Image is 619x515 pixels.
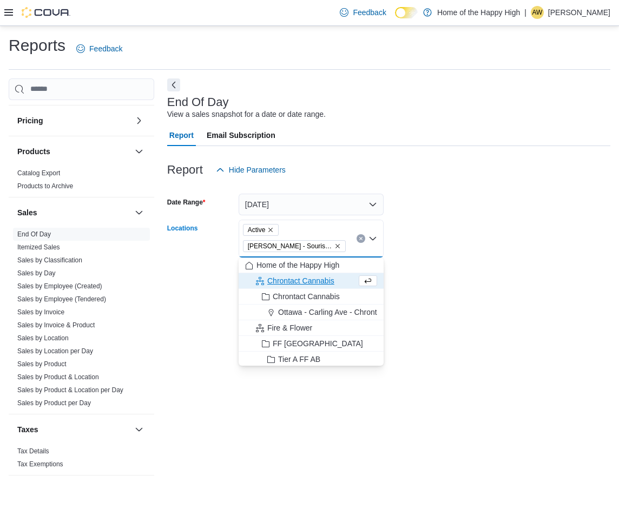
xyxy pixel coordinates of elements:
[248,241,332,252] span: [PERSON_NAME] - Souris Avenue - Fire & Flower
[239,305,384,320] button: Ottawa - Carling Ave - Chrontact Cannabis
[548,6,610,19] p: [PERSON_NAME]
[524,6,526,19] p: |
[17,243,60,251] a: Itemized Sales
[17,347,93,355] a: Sales by Location per Day
[167,109,326,120] div: View a sales snapshot for a date or date range.
[273,291,340,302] span: Chrontact Cannabis
[167,163,203,176] h3: Report
[17,308,64,316] span: Sales by Invoice
[17,321,95,329] a: Sales by Invoice & Product
[353,7,386,18] span: Feedback
[9,445,154,475] div: Taxes
[17,282,102,290] span: Sales by Employee (Created)
[169,124,194,146] span: Report
[89,43,122,54] span: Feedback
[17,321,95,329] span: Sales by Invoice & Product
[17,182,73,190] span: Products to Archive
[17,230,51,239] span: End Of Day
[72,38,127,60] a: Feedback
[229,164,286,175] span: Hide Parameters
[133,114,146,127] button: Pricing
[133,423,146,436] button: Taxes
[395,18,396,19] span: Dark Mode
[17,182,73,190] a: Products to Archive
[17,373,99,381] span: Sales by Product & Location
[239,336,384,352] button: FF [GEOGRAPHIC_DATA]
[17,230,51,238] a: End Of Day
[17,386,123,394] a: Sales by Product & Location per Day
[9,167,154,197] div: Products
[167,198,206,207] label: Date Range
[335,2,390,23] a: Feedback
[17,169,60,177] a: Catalog Export
[256,260,339,270] span: Home of the Happy High
[17,146,50,157] h3: Products
[133,206,146,219] button: Sales
[17,115,43,126] h3: Pricing
[17,146,130,157] button: Products
[17,386,123,394] span: Sales by Product & Location per Day
[17,360,67,368] span: Sales by Product
[17,334,69,342] a: Sales by Location
[207,124,275,146] span: Email Subscription
[17,207,37,218] h3: Sales
[357,234,365,243] button: Clear input
[17,447,49,455] a: Tax Details
[17,373,99,381] a: Sales by Product & Location
[167,78,180,91] button: Next
[17,115,130,126] button: Pricing
[17,460,63,468] a: Tax Exemptions
[212,159,290,181] button: Hide Parameters
[17,399,91,407] span: Sales by Product per Day
[167,96,229,109] h3: End Of Day
[278,307,421,318] span: Ottawa - Carling Ave - Chrontact Cannabis
[267,322,312,333] span: Fire & Flower
[17,399,91,407] a: Sales by Product per Day
[17,334,69,342] span: Sales by Location
[17,295,106,303] span: Sales by Employee (Tendered)
[239,194,384,215] button: [DATE]
[17,295,106,303] a: Sales by Employee (Tendered)
[9,228,154,414] div: Sales
[273,338,363,349] span: FF [GEOGRAPHIC_DATA]
[167,224,198,233] label: Locations
[17,308,64,316] a: Sales by Invoice
[22,7,70,18] img: Cova
[267,227,274,233] button: Remove Active from selection in this group
[17,360,67,368] a: Sales by Product
[334,243,341,249] button: Remove Estevan - Souris Avenue - Fire & Flower from selection in this group
[133,145,146,158] button: Products
[17,424,38,435] h3: Taxes
[17,447,49,455] span: Tax Details
[17,282,102,290] a: Sales by Employee (Created)
[17,256,82,264] a: Sales by Classification
[17,256,82,265] span: Sales by Classification
[17,207,130,218] button: Sales
[278,354,320,365] span: Tier A FF AB
[17,424,130,435] button: Taxes
[531,6,544,19] div: Amanda Wheatley
[17,269,56,277] a: Sales by Day
[395,7,418,18] input: Dark Mode
[239,257,384,273] button: Home of the Happy High
[17,460,63,468] span: Tax Exemptions
[17,169,60,177] span: Catalog Export
[9,35,65,56] h1: Reports
[17,347,93,355] span: Sales by Location per Day
[17,269,56,278] span: Sales by Day
[239,273,384,289] button: Chrontact Cannabis
[532,6,542,19] span: AW
[243,240,346,252] span: Estevan - Souris Avenue - Fire & Flower
[239,289,384,305] button: Chrontact Cannabis
[17,243,60,252] span: Itemized Sales
[368,234,377,243] button: Close list of options
[248,225,266,235] span: Active
[239,352,384,367] button: Tier A FF AB
[437,6,520,19] p: Home of the Happy High
[239,320,384,336] button: Fire & Flower
[243,224,279,236] span: Active
[267,275,334,286] span: Chrontact Cannabis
